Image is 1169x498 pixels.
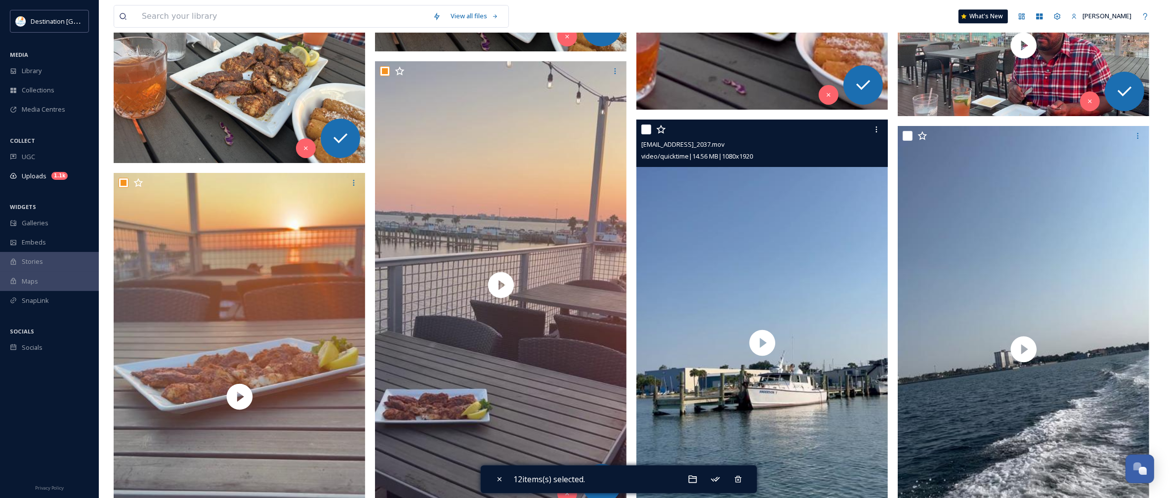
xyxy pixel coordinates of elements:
input: Search your library [137,5,428,27]
span: Media Centres [22,105,65,114]
a: Privacy Policy [35,481,64,493]
span: Galleries [22,218,48,228]
span: 12 items(s) selected. [513,473,585,485]
span: SnapLink [22,296,49,305]
button: Open Chat [1126,455,1154,483]
span: UGC [22,152,35,162]
span: WIDGETS [10,203,36,210]
span: Destination [GEOGRAPHIC_DATA] [31,16,129,26]
span: video/quicktime | 14.56 MB | 1080 x 1920 [641,152,753,161]
span: Library [22,66,42,76]
span: Maps [22,277,38,286]
a: What's New [959,9,1008,23]
span: [PERSON_NAME] [1083,11,1131,20]
a: [PERSON_NAME] [1066,6,1136,26]
span: Socials [22,343,42,352]
img: download.png [16,16,26,26]
span: Stories [22,257,43,266]
span: Collections [22,85,54,95]
span: MEDIA [10,51,28,58]
span: Uploads [22,171,46,181]
a: View all files [446,6,503,26]
span: SOCIALS [10,328,34,335]
span: COLLECT [10,137,35,144]
span: [EMAIL_ADDRESS]_2037.mov [641,140,724,149]
span: Privacy Policy [35,485,64,491]
span: Embeds [22,238,46,247]
div: 1.1k [51,172,68,180]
